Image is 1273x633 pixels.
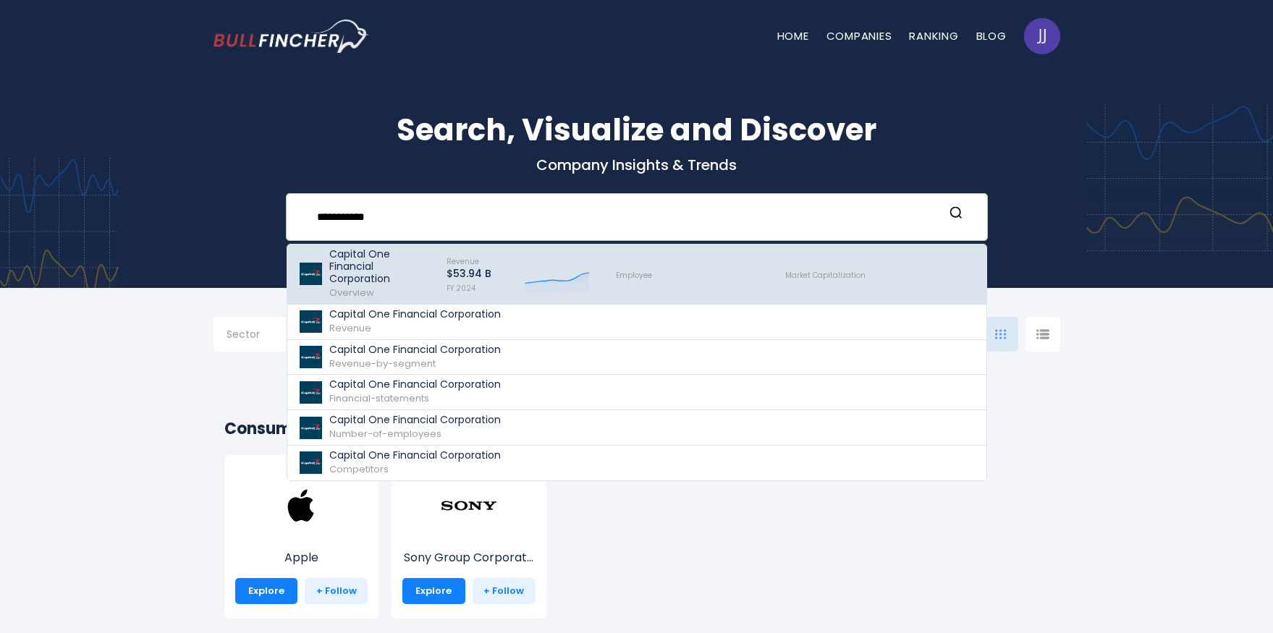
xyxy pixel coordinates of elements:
img: bullfincher logo [213,20,369,53]
p: Company Insights & Trends [213,156,1060,174]
h1: Search, Visualize and Discover [213,107,1060,153]
span: Revenue [447,256,479,267]
a: Capital One Financial Corporation Overview Revenue $53.94 B FY 2024 Employee Market Capitalization [287,245,986,305]
span: Market Capitalization [785,270,866,281]
h2: Consumer Electronics [224,417,1049,441]
p: $53.94 B [447,268,491,280]
a: Companies [826,28,892,43]
span: FY 2024 [447,283,475,294]
button: Search [947,205,965,224]
a: Capital One Financial Corporation Number-of-employees [287,410,986,446]
a: Blog [976,28,1007,43]
a: Home [777,28,809,43]
a: Explore [402,578,465,604]
span: Revenue-by-segment [329,357,436,370]
a: Capital One Financial Corporation Revenue-by-segment [287,340,986,375]
input: Selection [227,323,319,349]
a: Capital One Financial Corporation Revenue [287,305,986,340]
a: Explore [235,578,298,604]
p: Capital One Financial Corporation [329,344,501,356]
img: SONY.png [440,477,498,535]
span: Employee [616,270,652,281]
a: + Follow [473,578,536,604]
p: Capital One Financial Corporation [329,248,434,285]
img: icon-comp-grid.svg [995,329,1007,339]
a: Sony Group Corporat... [402,504,536,566]
a: Ranking [909,28,958,43]
a: + Follow [305,578,368,604]
span: Financial-statements [329,391,429,405]
a: Go to homepage [213,20,369,53]
span: Sector [227,328,260,341]
p: Capital One Financial Corporation [329,378,501,391]
img: icon-comp-list-view.svg [1036,329,1049,339]
span: Competitors [329,462,389,476]
a: Capital One Financial Corporation Financial-statements [287,375,986,410]
span: Number-of-employees [329,427,441,441]
img: AAPL.png [272,477,330,535]
p: Apple [235,549,368,566]
span: Revenue [329,321,371,335]
p: Sony Group Corporation [402,549,536,566]
p: Capital One Financial Corporation [329,308,501,320]
p: Capital One Financial Corporation [329,414,501,426]
a: Apple [235,504,368,566]
span: Overview [329,286,374,299]
p: Capital One Financial Corporation [329,449,501,462]
a: Capital One Financial Corporation Competitors [287,446,986,480]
